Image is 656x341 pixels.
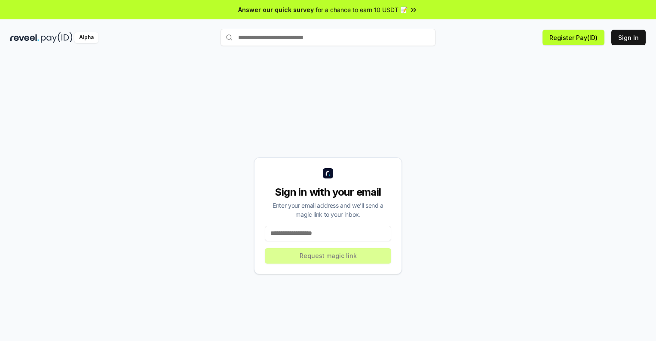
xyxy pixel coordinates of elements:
div: Sign in with your email [265,185,391,199]
button: Register Pay(ID) [543,30,604,45]
button: Sign In [611,30,646,45]
div: Enter your email address and we’ll send a magic link to your inbox. [265,201,391,219]
span: for a chance to earn 10 USDT 📝 [316,5,408,14]
span: Answer our quick survey [238,5,314,14]
img: pay_id [41,32,73,43]
img: reveel_dark [10,32,39,43]
img: logo_small [323,168,333,178]
div: Alpha [74,32,98,43]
